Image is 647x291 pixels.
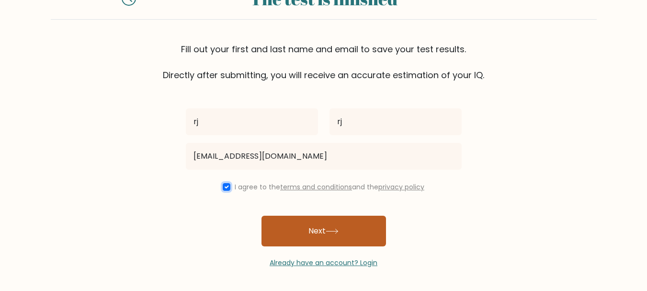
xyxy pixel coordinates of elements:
button: Next [261,216,386,246]
input: First name [186,108,318,135]
input: Email [186,143,462,170]
label: I agree to the and the [235,182,424,192]
a: terms and conditions [280,182,352,192]
div: Fill out your first and last name and email to save your test results. Directly after submitting,... [51,43,597,81]
input: Last name [329,108,462,135]
a: Already have an account? Login [270,258,377,268]
a: privacy policy [378,182,424,192]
